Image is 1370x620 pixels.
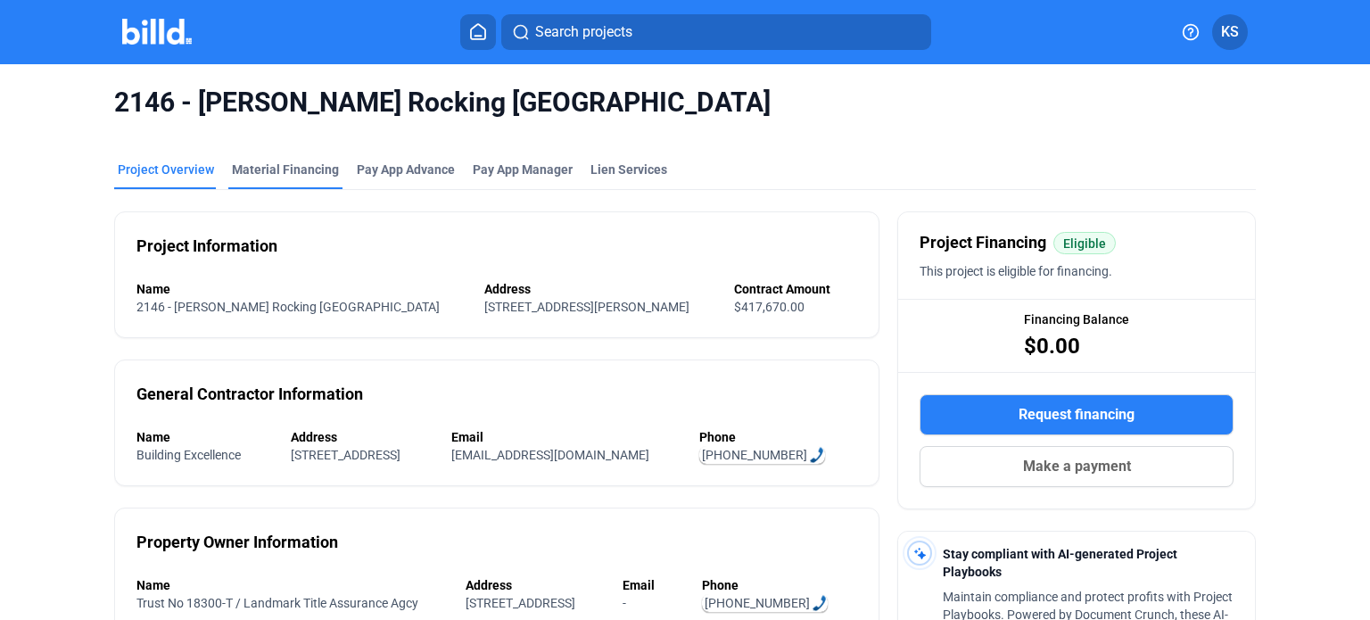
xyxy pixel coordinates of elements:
span: [STREET_ADDRESS] [466,596,575,610]
span: [STREET_ADDRESS][PERSON_NAME] [484,300,689,314]
span: This project is eligible for financing. [920,264,1112,278]
div: Material Financing [232,161,339,178]
button: KS [1212,14,1248,50]
div: Address [466,576,605,594]
div: Email [623,576,684,594]
div: Phone [699,428,857,446]
span: Building Excellence [136,448,241,462]
div: Name [136,280,466,298]
img: Billd Company Logo [122,19,193,45]
span: 2146 - [PERSON_NAME] Rocking [GEOGRAPHIC_DATA] [114,86,1256,120]
span: Request financing [1019,404,1135,426]
div: Call: (520) 219-6993 [699,446,825,464]
span: Stay compliant with AI-generated Project Playbooks [943,547,1177,579]
span: [EMAIL_ADDRESS][DOMAIN_NAME] [451,448,649,462]
span: Search projects [535,21,632,43]
button: Request financing [920,394,1234,435]
span: 2146 - [PERSON_NAME] Rocking [GEOGRAPHIC_DATA] [136,300,440,314]
div: Name [136,576,448,594]
div: Pay App Advance [357,161,455,178]
div: Address [484,280,716,298]
span: Make a payment [1023,456,1131,477]
img: hfpfyWBK5wQHBAGPgDf9c6qAYOxxMAAAAASUVORK5CYII= [813,595,827,611]
span: $0.00 [1024,332,1080,360]
span: - [623,596,626,610]
button: Search projects [501,14,931,50]
span: $417,670.00 [734,300,805,314]
mat-chip: Eligible [1053,232,1116,254]
div: Project Information [136,234,277,259]
div: Contract Amount [734,280,857,298]
div: Project Overview [118,161,214,178]
div: Name [136,428,273,446]
span: Project Financing [920,230,1046,255]
img: hfpfyWBK5wQHBAGPgDf9c6qAYOxxMAAAAASUVORK5CYII= [810,447,824,463]
span: Trust No 18300-T / Landmark Title Assurance Agcy [136,596,418,610]
div: Lien Services [590,161,667,178]
span: Pay App Manager [473,161,573,178]
div: Address [291,428,433,446]
span: KS [1221,21,1239,43]
div: Property Owner Information [136,530,338,555]
div: Call: (602) 748-2800 [702,594,828,612]
span: Financing Balance [1024,310,1129,328]
div: Phone [702,576,857,594]
span: [STREET_ADDRESS] [291,448,400,462]
div: Email [451,428,681,446]
button: Make a payment [920,446,1234,487]
div: General Contractor Information [136,382,363,407]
